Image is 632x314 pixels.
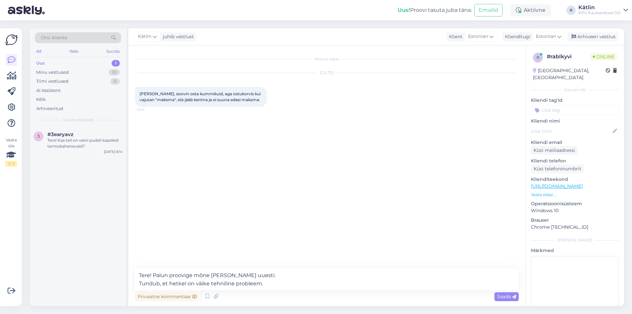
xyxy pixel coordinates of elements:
[68,47,80,56] div: Web
[531,183,583,189] a: [URL][DOMAIN_NAME]
[47,131,73,137] span: #3earyavz
[135,70,519,76] div: [DATE]
[47,137,122,149] div: Tere! Kas teil on veini pudeli kapsleid termokahanevaid?
[531,128,611,135] input: Lisa nimi
[502,33,530,40] div: Klienditugi
[578,5,628,15] a: KätlinKPG Kaubanduse OÜ
[590,53,617,60] span: Online
[531,164,584,173] div: Küsi telefoninumbrit
[112,60,120,67] div: 1
[531,118,619,125] p: Kliendi nimi
[41,34,67,41] span: Otsi kliente
[135,269,519,290] textarea: Tere! Palun proovige mõne [PERSON_NAME] uuesti. Tundub, et hetkel on väike tehniline probleem.
[531,176,619,183] p: Klienditeekond
[531,192,619,198] p: Vaata edasi ...
[531,146,578,155] div: Küsi meiliaadressi
[533,67,606,81] div: [GEOGRAPHIC_DATA], [GEOGRAPHIC_DATA]
[531,247,619,254] p: Märkmed
[531,139,619,146] p: Kliendi email
[5,137,17,167] div: Vaata siia
[135,292,199,301] div: Privaatne kommentaar
[38,134,40,139] span: 3
[531,105,619,115] input: Lisa tag
[5,34,18,46] img: Askly Logo
[578,5,621,10] div: Kätlin
[160,33,194,40] div: juhib vestlust
[536,33,556,40] span: Estonian
[474,4,503,16] button: Emailid
[531,200,619,207] p: Operatsioonisüsteem
[140,91,262,102] span: [PERSON_NAME], soovin osta kummikuid, aga ostukorvis kui vajutan "maksma", siis jääb kerima ja ei...
[446,33,462,40] div: Klient
[497,294,516,300] span: Saada
[138,33,151,40] span: Kätlin
[531,217,619,224] p: Brauser
[531,237,619,243] div: [PERSON_NAME]
[110,78,120,85] div: 0
[531,97,619,104] p: Kliendi tag'id
[5,161,17,167] div: 2 / 3
[531,87,619,93] div: Kliendi info
[531,157,619,164] p: Kliendi telefon
[36,96,46,103] div: Kõik
[105,47,121,56] div: Socials
[566,6,576,15] div: K
[36,69,69,76] div: Minu vestlused
[36,87,61,94] div: AI Assistent
[137,107,162,112] span: 12:41
[398,6,472,14] div: Proovi tasuta juba täna:
[104,149,122,154] div: [DATE] 8:14
[547,53,590,61] div: # rablkyvi
[468,33,488,40] span: Estonian
[109,69,120,76] div: 10
[531,207,619,214] p: Windows 10
[135,56,519,62] div: Vestlus algas
[567,32,618,41] div: Arhiveeri vestlus
[35,47,42,56] div: All
[531,224,619,231] p: Chrome [TECHNICAL_ID]
[36,78,68,85] div: Tiimi vestlused
[511,4,551,16] div: Aktiivne
[537,55,540,60] span: r
[36,60,45,67] div: Uus
[578,10,621,15] div: KPG Kaubanduse OÜ
[63,117,93,123] span: Uued vestlused
[398,7,410,13] b: Uus!
[36,105,63,112] div: Arhiveeritud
